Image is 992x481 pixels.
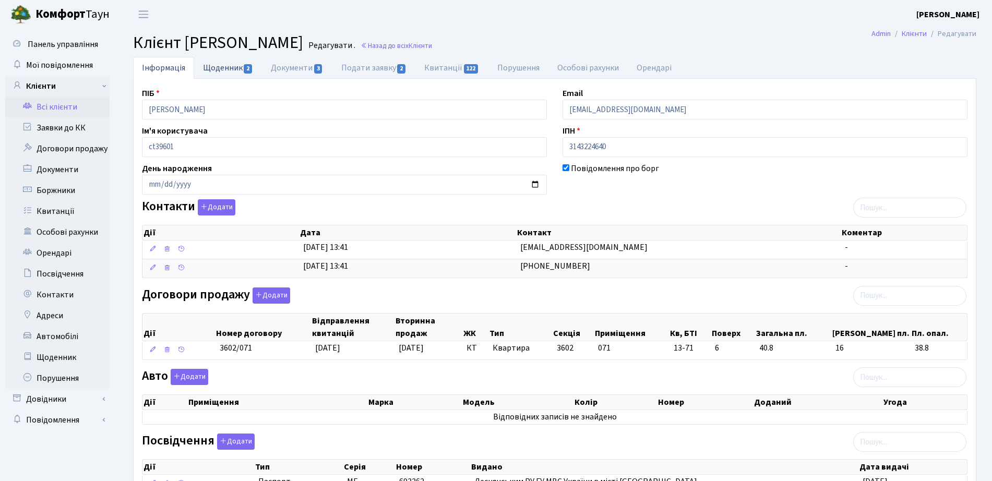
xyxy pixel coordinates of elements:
th: Дії [142,395,187,410]
th: Угода [882,395,967,410]
span: 122 [464,64,479,74]
label: ПІБ [142,87,160,100]
a: Орендарі [5,243,110,263]
span: Панель управління [28,39,98,50]
a: Довідники [5,389,110,410]
a: Контакти [5,284,110,305]
span: 2 [244,64,252,74]
input: Пошук... [853,286,966,306]
a: Орендарі [628,57,680,79]
th: Видано [470,460,858,474]
th: ЖК [462,314,488,341]
a: Подати заявку [332,57,415,79]
th: Поверх [711,314,755,341]
small: Редагувати . [306,41,355,51]
th: Серія [343,460,395,474]
a: Панель управління [5,34,110,55]
label: Ім'я користувача [142,125,208,137]
button: Посвідчення [217,434,255,450]
a: Порушення [488,57,548,79]
button: Переключити навігацію [130,6,157,23]
th: Номер [395,460,470,474]
span: Клієнт [PERSON_NAME] [133,31,303,55]
span: Таун [35,6,110,23]
label: ІПН [563,125,580,137]
span: - [845,242,848,253]
a: Щоденник [5,347,110,368]
th: Колір [573,395,658,410]
span: - [845,260,848,272]
b: [PERSON_NAME] [916,9,979,20]
span: Квартира [493,342,548,354]
th: Приміщення [594,314,670,341]
a: Повідомлення [5,410,110,430]
td: Відповідних записів не знайдено [142,410,967,424]
th: Номер договору [215,314,311,341]
th: Контакт [516,225,841,240]
a: Боржники [5,180,110,201]
th: Дата [299,225,516,240]
a: Автомобілі [5,326,110,347]
span: [EMAIL_ADDRESS][DOMAIN_NAME] [520,242,648,253]
span: 38.8 [915,342,963,354]
span: 13-71 [674,342,707,354]
th: Дії [142,314,215,341]
span: 40.8 [759,342,827,354]
th: Пл. опал. [911,314,967,341]
span: Мої повідомлення [26,59,93,71]
th: [PERSON_NAME] пл. [831,314,911,341]
th: Модель [462,395,573,410]
a: Особові рахунки [5,222,110,243]
input: Пошук... [853,432,966,452]
th: Тип [488,314,553,341]
label: Авто [142,369,208,385]
a: Заявки до КК [5,117,110,138]
label: Повідомлення про борг [571,162,659,175]
a: Договори продажу [5,138,110,159]
span: Клієнти [409,41,432,51]
li: Редагувати [927,28,976,40]
th: Номер [657,395,752,410]
a: Додати [250,285,290,304]
span: [DATE] 13:41 [303,260,348,272]
span: 2 [397,64,405,74]
span: 6 [715,342,751,354]
a: Admin [871,28,891,39]
span: [DATE] [399,342,424,354]
a: Назад до всіхКлієнти [361,41,432,51]
th: Секція [552,314,593,341]
button: Договори продажу [253,287,290,304]
img: logo.png [10,4,31,25]
span: [DATE] [315,342,340,354]
th: Загальна пл. [755,314,831,341]
th: Відправлення квитанцій [311,314,395,341]
label: Посвідчення [142,434,255,450]
th: Доданий [753,395,882,410]
a: Особові рахунки [548,57,628,79]
span: 3602 [557,342,573,354]
a: Квитанції [5,201,110,222]
button: Контакти [198,199,235,215]
span: 16 [835,342,906,354]
button: Авто [171,369,208,385]
a: Додати [195,198,235,216]
a: Клієнти [902,28,927,39]
span: КТ [467,342,484,354]
th: Дата видачі [858,460,967,474]
a: Квитанції [415,57,488,79]
span: [PHONE_NUMBER] [520,260,590,272]
a: Додати [168,367,208,386]
span: 071 [598,342,611,354]
th: Приміщення [187,395,367,410]
span: 3 [314,64,322,74]
a: Всі клієнти [5,97,110,117]
th: Вторинна продаж [395,314,462,341]
th: Кв, БТІ [669,314,710,341]
a: Клієнти [5,76,110,97]
label: День народження [142,162,212,175]
th: Дії [142,225,299,240]
span: 3602/071 [220,342,252,354]
th: Марка [367,395,462,410]
th: Тип [254,460,343,474]
label: Договори продажу [142,287,290,304]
